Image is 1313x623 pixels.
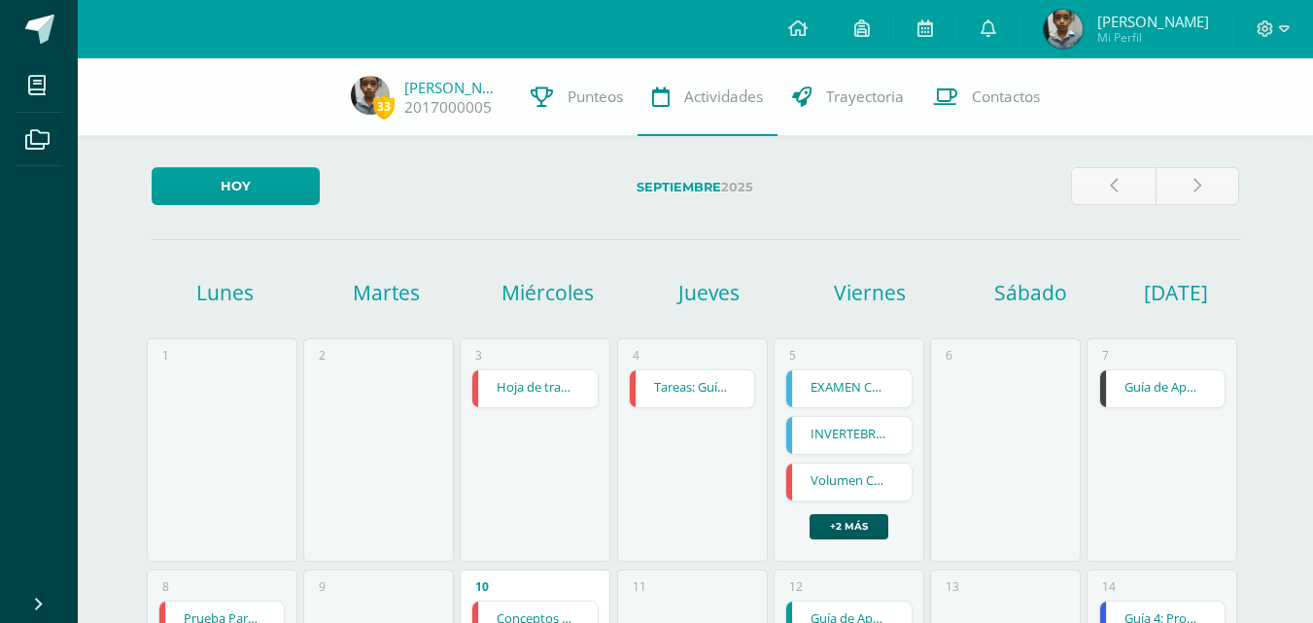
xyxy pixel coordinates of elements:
[789,578,803,595] div: 12
[319,347,326,363] div: 2
[786,417,912,454] a: INVERTEBRADOS
[946,578,959,595] div: 13
[162,578,169,595] div: 8
[786,464,912,501] a: Volumen Compuesto
[309,279,465,306] h1: Martes
[373,94,395,119] span: 33
[633,578,646,595] div: 11
[630,370,755,407] a: Tareas: Guía 2
[972,87,1040,107] span: Contactos
[1099,369,1227,408] div: Guía de Aprendizaje 3 | Tarea
[471,369,599,408] div: Hoja de trabajo 2: Volumen de figuras compuestas | Tarea
[335,167,1055,207] label: 2025
[469,279,625,306] h1: Miércoles
[810,514,888,539] a: +2 más
[633,347,639,363] div: 4
[631,279,786,306] h1: Jueves
[351,76,390,115] img: b3e9e708a5629e4d5d9c659c76c00622.png
[1144,279,1168,306] h1: [DATE]
[789,347,796,363] div: 5
[1097,12,1209,31] span: [PERSON_NAME]
[786,370,912,407] a: EXAMEN CORTO
[1100,370,1226,407] a: Guía de Aprendizaje 3
[162,347,169,363] div: 1
[1044,10,1083,49] img: b3e9e708a5629e4d5d9c659c76c00622.png
[684,87,763,107] span: Actividades
[516,58,638,136] a: Punteos
[638,58,777,136] a: Actividades
[1102,578,1116,595] div: 14
[1097,29,1209,46] span: Mi Perfil
[629,369,756,408] div: Tareas: Guía 2 | Tarea
[946,347,952,363] div: 6
[785,463,913,502] div: Volumen Compuesto | Tarea
[637,180,721,194] strong: Septiembre
[148,279,303,306] h1: Lunes
[785,369,913,408] div: EXAMEN CORTO | Tarea
[792,279,948,306] h1: Viernes
[152,167,320,205] a: Hoy
[475,347,482,363] div: 3
[472,370,598,407] a: Hoja de trabajo 2: Volumen de figuras compuestas
[953,279,1109,306] h1: Sábado
[777,58,918,136] a: Trayectoria
[475,578,489,595] div: 10
[826,87,904,107] span: Trayectoria
[319,578,326,595] div: 9
[785,416,913,455] div: INVERTEBRADOS | Tarea
[1102,347,1109,363] div: 7
[404,97,492,118] a: 2017000005
[568,87,623,107] span: Punteos
[404,78,501,97] a: [PERSON_NAME]
[918,58,1054,136] a: Contactos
